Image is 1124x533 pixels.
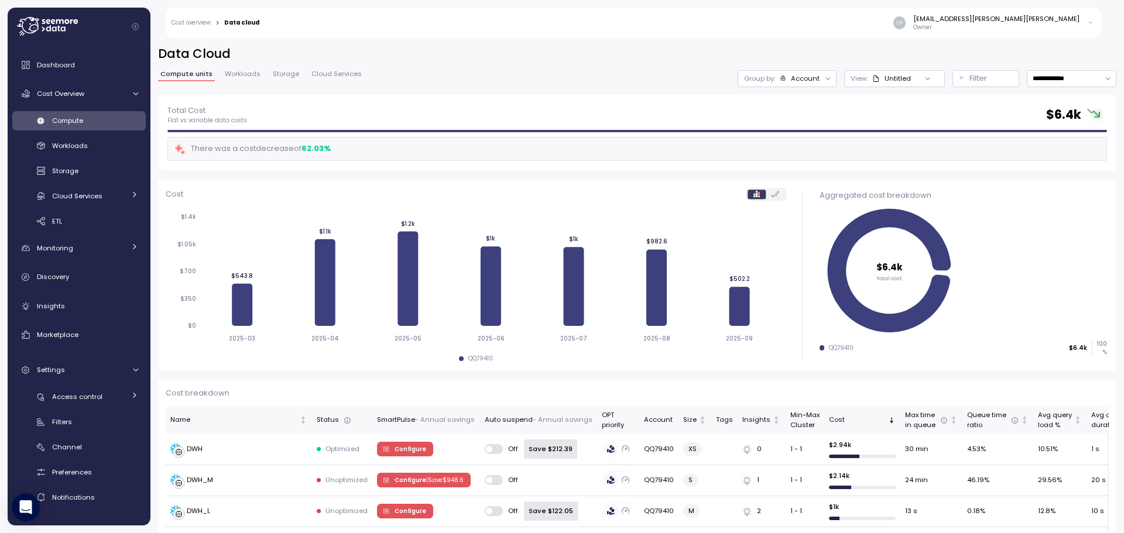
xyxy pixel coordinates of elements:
span: Cloud Services [311,71,362,77]
div: Account [644,415,674,425]
div: Account [791,74,820,83]
div: Not sorted [1074,416,1082,424]
div: [EMAIL_ADDRESS][PERSON_NAME][PERSON_NAME] [913,14,1080,23]
div: 0 [742,444,780,455]
tspan: 2025-08 [643,335,670,342]
span: Channel [52,442,82,452]
td: 1 - 1 [785,496,824,527]
span: M [688,505,694,517]
th: CostSorted descending [824,407,900,434]
span: Workloads [52,141,88,150]
a: Filters [12,412,146,432]
div: There was a cost decrease of [174,142,331,156]
p: $6.4k [1069,344,1087,352]
div: Avg query load % [1038,410,1072,431]
span: Workloads [225,71,261,77]
button: Filter [952,70,1019,87]
div: Not sorted [698,416,707,424]
span: Discovery [37,272,69,281]
tspan: 2025-05 [395,335,421,342]
div: Not sorted [299,416,307,424]
tspan: 2025-06 [477,335,504,342]
span: Storage [273,71,299,77]
span: Insights [37,301,65,311]
tspan: 2025-03 [229,335,255,342]
button: Configure |Save$948.6 [377,473,471,487]
span: 0.18 % [967,506,985,517]
span: 4.53 % [967,444,986,455]
tspan: $1k [486,235,495,243]
a: Access control [12,387,146,407]
a: Discovery [12,266,146,289]
p: Filter [969,73,987,84]
span: Off [503,475,519,484]
a: Dashboard [12,53,146,77]
p: - Annual savings [533,415,592,425]
p: Unoptimized [325,475,368,484]
tspan: $543.8 [231,272,253,280]
img: 499001cd1bdc1216dde1ec8c15af40e6 [893,16,906,29]
div: Max time in queue [905,410,948,431]
span: Preferences [52,467,92,477]
p: $ 1k [829,502,896,511]
span: Compute units [160,71,213,77]
button: Configure [377,504,433,518]
span: XS [688,443,697,455]
div: Aggregated cost breakdown [820,190,1107,201]
span: Off [503,506,519,515]
div: Not sorted [950,416,958,424]
span: 46.19 % [967,475,989,486]
td: QQ79410 [639,434,678,465]
tspan: 2025-04 [311,335,339,342]
span: 12.8 % [1038,506,1056,517]
a: Workloads [12,136,146,156]
span: Monitoring [37,243,73,253]
div: DWH [187,444,203,455]
div: QQ79410 [829,344,854,352]
span: ETL [52,216,62,226]
tspan: $700 [180,268,196,276]
p: 100 % [1092,340,1106,356]
td: QQ79410 [639,465,678,496]
a: Insights [12,294,146,318]
td: 1 - 1 [785,465,824,496]
div: Queue time ratio [967,410,1019,431]
a: Settings [12,359,146,382]
span: Configure [395,504,426,517]
div: Save $122.05 [524,501,578,521]
span: Compute [52,116,83,125]
div: Save $212.39 [524,439,577,459]
tspan: Total cost [876,274,902,282]
tspan: $1.1k [318,228,331,235]
tspan: $350 [180,295,196,302]
p: Unoptimized [325,506,368,515]
div: QQ79410 [468,355,493,363]
span: 30 min [905,444,928,455]
p: Owner [913,23,1080,32]
div: 2 [742,506,780,517]
p: Flat vs variable data costs [167,116,247,125]
div: DWH_M [187,475,213,486]
div: > [215,19,220,27]
div: Cost [829,415,886,425]
p: $ 2.94k [829,440,896,449]
p: | Save $ 948.6 [426,476,464,484]
div: Open Intercom Messenger [12,493,40,521]
p: $ 2.14k [829,471,896,480]
a: Cost overview [172,20,211,26]
span: Configure [395,442,426,455]
a: Cloud Services [12,186,146,205]
a: ETL [12,211,146,231]
span: Marketplace [37,330,78,339]
div: SmartPulse [377,415,475,425]
span: Notifications [52,493,95,502]
tspan: $1.05k [177,240,196,248]
div: Data cloud [224,20,259,26]
div: Insights [742,415,770,425]
span: 10.51 % [1038,444,1058,455]
span: 13 s [905,506,917,517]
div: Auto suspend [485,415,592,425]
tspan: $6.4k [876,261,903,273]
div: 1 [742,475,780,486]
